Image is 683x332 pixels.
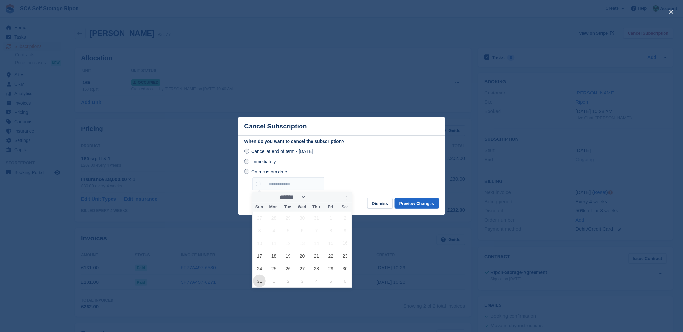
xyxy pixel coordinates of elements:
input: Cancel at end of term - [DATE] [244,149,250,154]
span: Tue [281,205,295,209]
span: July 28, 2025 [267,212,280,224]
span: Wed [295,205,309,209]
span: August 19, 2025 [282,249,294,262]
span: July 31, 2025 [310,212,323,224]
span: Sat [338,205,352,209]
input: Year [306,194,326,201]
span: August 23, 2025 [339,249,351,262]
span: On a custom date [251,169,287,174]
span: Sun [252,205,266,209]
span: Cancel at end of term - [DATE] [251,149,313,154]
span: July 27, 2025 [253,212,266,224]
span: August 25, 2025 [267,262,280,275]
span: Immediately [251,159,276,164]
span: August 1, 2025 [324,212,337,224]
span: August 9, 2025 [339,224,351,237]
span: July 29, 2025 [282,212,294,224]
label: When do you want to cancel the subscription? [244,138,439,145]
span: August 22, 2025 [324,249,337,262]
span: September 1, 2025 [267,275,280,287]
span: August 26, 2025 [282,262,294,275]
span: August 18, 2025 [267,249,280,262]
span: August 10, 2025 [253,237,266,249]
span: August 5, 2025 [282,224,294,237]
span: September 3, 2025 [296,275,309,287]
span: August 28, 2025 [310,262,323,275]
input: On a custom date [252,177,324,190]
span: July 30, 2025 [296,212,309,224]
input: Immediately [244,159,250,164]
span: August 2, 2025 [339,212,351,224]
span: August 3, 2025 [253,224,266,237]
span: August 30, 2025 [339,262,351,275]
span: August 31, 2025 [253,275,266,287]
span: September 5, 2025 [324,275,337,287]
span: August 21, 2025 [310,249,323,262]
input: On a custom date [244,169,250,174]
span: August 20, 2025 [296,249,309,262]
span: August 12, 2025 [282,237,294,249]
span: August 14, 2025 [310,237,323,249]
select: Month [278,194,306,201]
span: August 13, 2025 [296,237,309,249]
span: August 6, 2025 [296,224,309,237]
span: August 27, 2025 [296,262,309,275]
span: August 16, 2025 [339,237,351,249]
span: August 7, 2025 [310,224,323,237]
span: August 17, 2025 [253,249,266,262]
span: August 8, 2025 [324,224,337,237]
span: Thu [309,205,324,209]
p: Cancel Subscription [244,123,307,130]
span: Fri [324,205,338,209]
button: Dismiss [367,198,393,209]
span: September 6, 2025 [339,275,351,287]
span: August 4, 2025 [267,224,280,237]
span: August 15, 2025 [324,237,337,249]
button: Preview Changes [395,198,439,209]
span: August 29, 2025 [324,262,337,275]
span: August 24, 2025 [253,262,266,275]
span: September 2, 2025 [282,275,294,287]
span: Mon [266,205,281,209]
span: September 4, 2025 [310,275,323,287]
button: close [666,6,677,17]
span: August 11, 2025 [267,237,280,249]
